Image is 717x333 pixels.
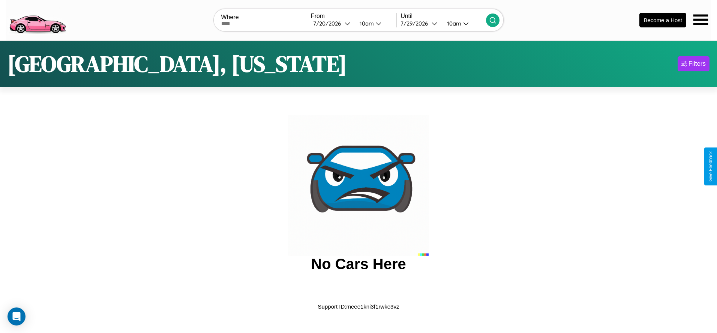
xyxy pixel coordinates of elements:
[708,151,713,182] div: Give Feedback
[443,20,463,27] div: 10am
[356,20,376,27] div: 10am
[311,13,396,20] label: From
[311,256,406,273] h2: No Cars Here
[678,56,709,71] button: Filters
[400,20,432,27] div: 7 / 29 / 2026
[318,301,399,312] p: Support ID: meee1kni3f1rwke3vz
[311,20,354,27] button: 7/20/2026
[688,60,706,68] div: Filters
[221,14,307,21] label: Where
[7,48,347,79] h1: [GEOGRAPHIC_DATA], [US_STATE]
[354,20,396,27] button: 10am
[7,307,25,325] div: Open Intercom Messenger
[400,13,486,20] label: Until
[6,4,69,35] img: logo
[639,13,686,27] button: Become a Host
[441,20,486,27] button: 10am
[313,20,345,27] div: 7 / 20 / 2026
[288,115,429,256] img: car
